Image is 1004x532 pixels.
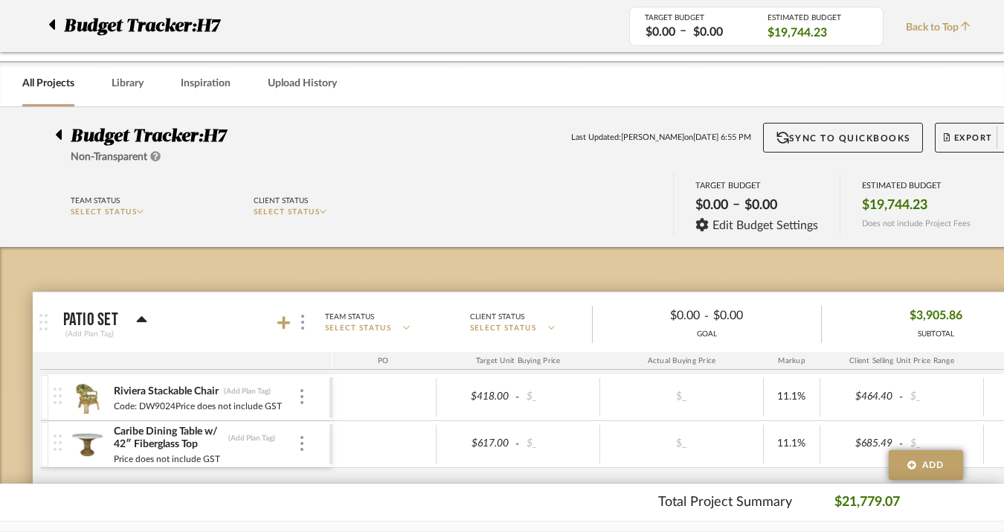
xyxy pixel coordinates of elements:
span: Edit Budget Settings [712,219,818,232]
span: $19,744.23 [768,25,827,41]
span: SELECT STATUS [254,208,321,216]
span: - [897,390,906,405]
div: $0.00 [740,193,782,218]
div: $685.49 [825,433,898,455]
img: 3dots-v.svg [300,436,303,451]
div: GOAL [593,329,821,340]
div: Actual Buying Price [600,352,764,370]
img: vertical-grip.svg [54,435,62,451]
button: Sync to QuickBooks [763,123,923,153]
div: $_ [640,386,722,408]
div: (Add Plan Tag) [63,327,116,341]
span: Non-Transparent [71,152,147,162]
span: Back to Top [906,20,978,36]
div: Price does not include GST [113,452,221,467]
span: [PERSON_NAME] [621,132,684,144]
div: Client Status [254,194,308,208]
a: Library [112,74,144,94]
div: $617.00 [441,433,514,455]
span: Export [944,132,993,155]
p: Patio Set [63,311,118,329]
img: 70490a81-4b04-444a-a15c-9af622bccd61_50x50.jpg [69,379,106,415]
span: SELECT STATUS [71,208,138,216]
img: vertical-grip.svg [54,388,62,404]
div: $418.00 [441,386,514,408]
div: $_ [640,433,722,455]
span: $19,744.23 [862,197,927,214]
span: SELECT STATUS [470,323,537,334]
a: Upload History [268,74,337,94]
span: Last Updated: [571,132,621,144]
div: $464.40 [825,386,898,408]
div: Caribe Dining Table w/ 42″ Fiberglass Top [113,425,224,452]
span: [DATE] 6:55 PM [693,132,751,144]
a: Inspiration [181,74,231,94]
span: - [704,307,709,325]
div: TARGET BUDGET [695,181,818,190]
button: Add [889,450,963,480]
div: Client Selling Unit Price Range [820,352,984,370]
div: Team Status [325,310,374,324]
div: $_ [906,386,979,408]
span: H7 [203,127,226,145]
div: Markup [764,352,820,370]
div: $0.00 [641,24,680,41]
p: H7 [196,13,227,39]
div: 11.1% [768,386,815,408]
span: – [733,196,740,218]
img: 3dots-v.svg [301,315,304,330]
img: grip.svg [39,314,48,330]
div: SUBTOTAL [910,329,962,340]
img: 3dots-v.svg [300,389,303,404]
span: Budget Tracker: [64,13,196,39]
span: $3,905.86 [910,304,962,327]
img: f596d683-f113-49f5-b4e7-2f1b618f322b_50x50.jpg [69,426,106,462]
a: All Projects [22,74,74,94]
div: (Add Plan Tag) [223,386,271,397]
div: Code: DW9024Price does not include GST [113,399,283,414]
span: Does not include Project Fees [862,219,971,228]
div: Client Status [470,310,524,324]
span: – [680,22,686,41]
span: - [513,437,522,452]
p: Total Project Summary [658,493,792,513]
div: ESTIMATED BUDGET [768,13,868,22]
div: $_ [522,386,595,408]
span: Budget Tracker: [71,127,203,145]
div: $0.00 [605,304,704,327]
span: Add [922,458,945,472]
div: $_ [522,433,595,455]
div: Team Status [71,194,120,208]
div: 11.1% [768,433,815,455]
div: Target Unit Buying Price [437,352,600,370]
span: - [513,390,522,405]
div: $0.00 [691,193,733,218]
p: $21,779.07 [834,493,900,513]
span: SELECT STATUS [325,323,392,334]
span: - [897,437,906,452]
div: Riviera Stackable Chair [113,385,219,399]
div: $0.00 [709,304,808,327]
div: TARGET BUDGET [645,13,745,22]
div: PO [330,352,437,370]
div: $0.00 [689,24,727,41]
div: $_ [906,433,979,455]
span: on [684,132,693,144]
div: (Add Plan Tag) [228,433,276,443]
div: ESTIMATED BUDGET [862,181,971,190]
